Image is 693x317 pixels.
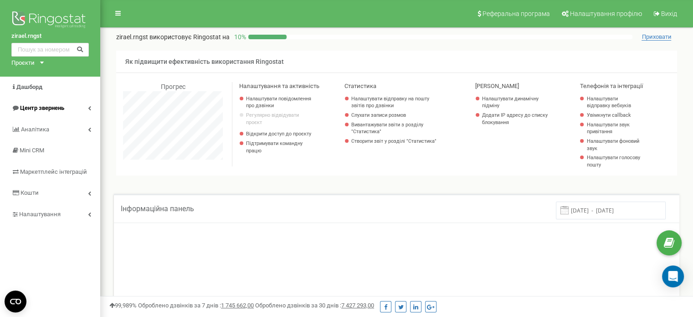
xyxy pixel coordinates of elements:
span: Прогрес [161,83,185,90]
p: Підтримувати командну працю [246,140,313,154]
span: Аналiтика [21,126,49,133]
span: Оброблено дзвінків за 30 днів : [255,302,374,309]
span: Телефонія та інтеграції [580,83,642,89]
img: Ringostat logo [11,9,89,32]
a: Слухати записи розмов [351,112,436,119]
span: Центр звернень [20,104,64,111]
a: Налаштувати відправку вебхуків [586,95,642,109]
span: Mini CRM [20,147,44,154]
span: [PERSON_NAME] [475,83,519,89]
button: Open CMP widget [5,291,26,312]
input: Пошук за номером [11,43,89,57]
span: Маркетплейс інтеграцій [20,168,87,175]
span: Налаштування [19,211,61,218]
a: Увімкнути callback [586,112,642,119]
a: Налаштувати повідомлення про дзвінки [246,95,313,109]
a: zirael.rngst [11,32,89,41]
div: Open Intercom Messenger [662,265,684,287]
span: Налаштування профілю [570,10,642,17]
span: Налаштування та активність [239,83,319,89]
a: Налаштувати відправку на пошту звітів про дзвінки [351,95,436,109]
div: Проєкти [11,59,35,68]
span: Вихід [661,10,677,17]
a: Додати IP адресу до списку блокування [482,112,549,126]
span: Як підвищити ефективність використання Ringostat [125,58,284,65]
span: Статистика [344,83,376,89]
span: Кошти [21,189,39,196]
a: Вивантажувати звіти з розділу "Статистика" [351,121,436,135]
span: 99,989% [109,302,137,309]
a: Налаштувати звук привітання [586,121,642,135]
span: Реферальна програма [483,10,550,17]
u: 7 427 293,00 [341,302,374,309]
p: Регулярно відвідувати проєкт [246,112,313,126]
a: Налаштувати фоновий звук [586,138,642,152]
a: Налаштувати голосову пошту [586,154,642,168]
p: zirael.rngst [116,32,230,42]
span: Дашборд [16,83,42,90]
a: Налаштувати динамічну підміну [482,95,549,109]
a: Відкрити доступ до проєкту [246,130,313,138]
span: Оброблено дзвінків за 7 днів : [138,302,254,309]
span: Приховати [642,33,671,41]
span: Інформаційна панель [121,204,194,213]
p: 10 % [230,32,248,42]
span: використовує Ringostat на [149,33,230,41]
a: Створити звіт у розділі "Статистика" [351,138,436,145]
u: 1 745 662,00 [221,302,254,309]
